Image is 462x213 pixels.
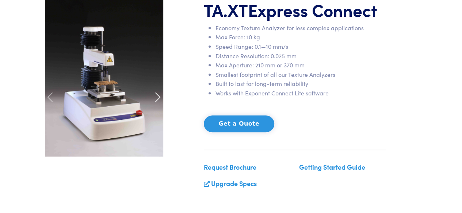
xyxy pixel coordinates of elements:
li: Distance Resolution: 0.025 mm [215,51,386,61]
li: Max Force: 10 kg [215,32,386,42]
li: Smallest footprint of all our Texture Analyzers [215,70,386,79]
a: Request Brochure [204,162,256,171]
a: Upgrade Specs [211,179,257,188]
button: Get a Quote [204,115,274,132]
a: Getting Started Guide [299,162,365,171]
li: Built to last for long-term reliability [215,79,386,88]
li: Speed Range: 0.1—10 mm/s [215,42,386,51]
li: Max Aperture: 210 mm or 370 mm [215,60,386,70]
li: Works with Exponent Connect Lite software [215,88,386,98]
li: Economy Texture Analyzer for less complex applications [215,23,386,33]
